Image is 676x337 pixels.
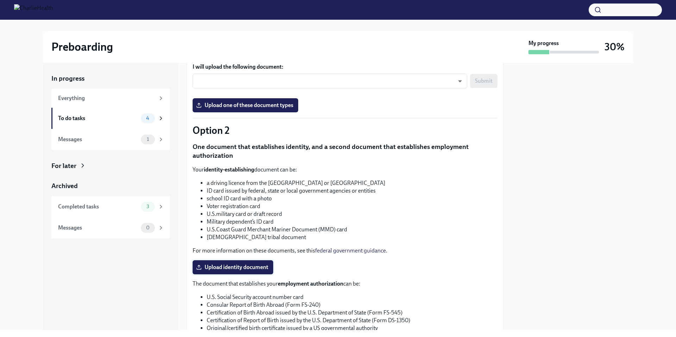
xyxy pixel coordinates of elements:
[58,94,155,102] div: Everything
[207,202,497,210] li: Voter registration card
[198,264,268,271] span: Upload identity document
[278,280,343,287] strong: employment authorization
[193,260,273,274] label: Upload identity document
[193,63,497,71] label: I will upload the following document:
[207,226,497,233] li: U.S.Coast Guard Merchant Mariner Document (MMD) card
[193,124,497,137] p: Option 2
[193,142,497,160] p: One document that establishes identity, and a second document that establishes employment authori...
[207,317,497,324] li: Certification of Report of Birth issued by the U.S. Department of State (Form DS-1350)
[207,233,497,241] li: [DEMOGRAPHIC_DATA] tribal document
[51,161,170,170] a: For later
[58,136,138,143] div: Messages
[51,89,170,108] a: Everything
[193,280,497,288] p: The document that establishes your can be:
[142,116,154,121] span: 4
[51,217,170,238] a: Messages0
[207,195,497,202] li: school ID card with a photo
[207,309,497,317] li: Certification of Birth Abroad issued by the U.S. Department of State (Form FS-545)
[51,181,170,191] a: Archived
[193,166,497,174] p: Your document can be:
[193,74,467,88] div: ​
[207,187,497,195] li: ID card issued by federal, state or local government agencies or entities
[51,74,170,83] a: In progress
[58,203,138,211] div: Completed tasks
[51,161,76,170] div: For later
[51,196,170,217] a: Completed tasks3
[143,137,153,142] span: 1
[142,225,154,230] span: 0
[51,129,170,150] a: Messages1
[193,247,497,255] p: For more information on these documents, see this .
[207,210,497,218] li: U.S.military card or draft record
[528,39,559,47] strong: My progress
[51,40,113,54] h2: Preboarding
[315,247,386,254] a: federal government guidance
[207,324,497,332] li: Original/certified birth certificate issued by a US governmental authority
[207,218,497,226] li: Military dependent’s ID card
[207,293,497,301] li: U.S. Social Security account number card
[142,204,154,209] span: 3
[193,98,298,112] label: Upload one of these document types
[58,224,138,232] div: Messages
[207,179,497,187] li: a driving licence from the [GEOGRAPHIC_DATA] or [GEOGRAPHIC_DATA]
[207,301,497,309] li: Consular Report of Birth Abroad (Form FS-240)
[51,108,170,129] a: To do tasks4
[204,166,254,173] strong: identity-establishing
[58,114,138,122] div: To do tasks
[14,4,53,15] img: CharlieHealth
[198,102,293,109] span: Upload one of these document types
[605,40,625,53] h3: 30%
